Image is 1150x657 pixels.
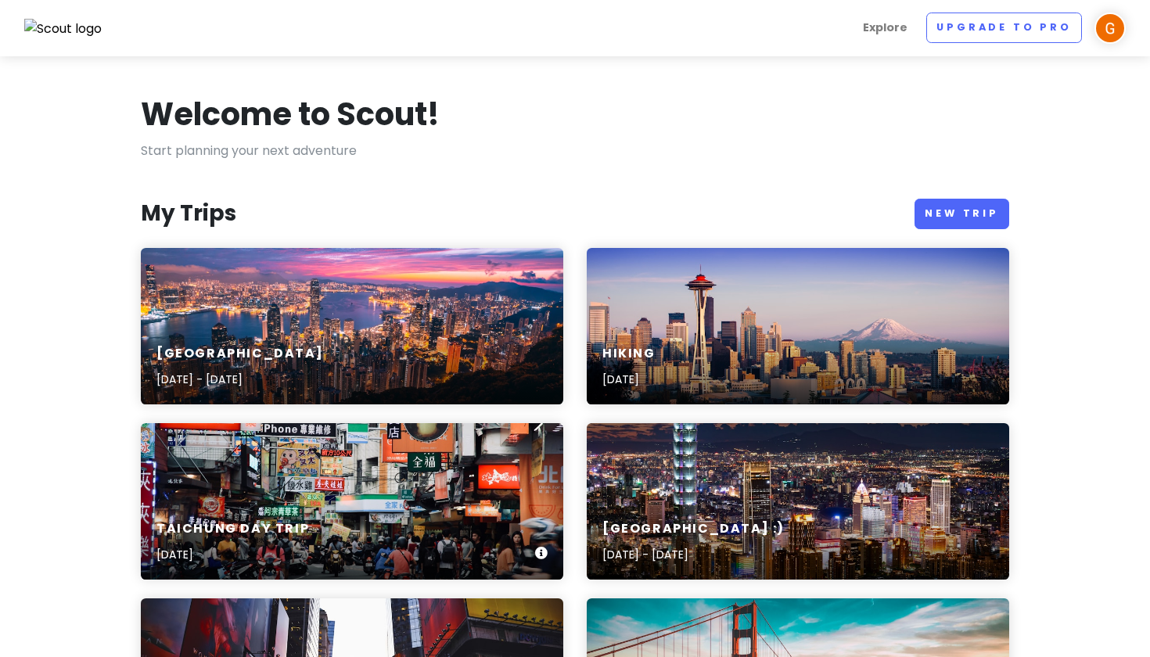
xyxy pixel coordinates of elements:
[156,521,309,537] h6: taichung day trip
[602,521,785,537] h6: [GEOGRAPHIC_DATA] :)
[141,248,563,404] a: aerial photography of city buildings[GEOGRAPHIC_DATA][DATE] - [DATE]
[1094,13,1126,44] img: User profile
[602,371,656,388] p: [DATE]
[156,546,309,563] p: [DATE]
[24,19,102,39] img: Scout logo
[141,141,1009,161] p: Start planning your next adventure
[926,13,1082,43] a: Upgrade to Pro
[141,199,236,228] h3: My Trips
[156,371,323,388] p: [DATE] - [DATE]
[857,13,914,43] a: Explore
[587,423,1009,580] a: city skyline during night time[GEOGRAPHIC_DATA] :)[DATE] - [DATE]
[602,346,656,362] h6: hiking
[915,199,1009,229] a: New Trip
[141,423,563,580] a: people riding motorcycle on road during daytimetaichung day trip[DATE]
[156,346,323,362] h6: [GEOGRAPHIC_DATA]
[587,248,1009,404] a: aerial photography of Seattle skylinehiking[DATE]
[602,546,785,563] p: [DATE] - [DATE]
[141,94,440,135] h1: Welcome to Scout!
